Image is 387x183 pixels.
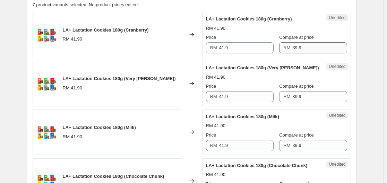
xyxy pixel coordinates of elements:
span: Unedited [329,64,345,69]
span: LA+ Lactation Cookies 180g (Milk) [63,125,136,130]
span: LA+ Lactation Cookies 180g (Very [PERSON_NAME]) [63,76,176,81]
img: LAlactationcookiesmain_80x.jpg [36,24,57,45]
img: LAlactationcookiesmain_80x.jpg [36,73,57,94]
img: LAlactationcookiesmain_80x.jpg [36,122,57,142]
div: RM 41.90 [63,85,82,91]
span: Price [206,132,216,138]
div: RM 41.90 [63,36,82,43]
span: RM [210,143,217,148]
span: LA+ Lactation Cookies 180g (Cranberry) [206,16,292,21]
span: LA+ Lactation Cookies 180g (Very [PERSON_NAME]) [206,65,319,70]
div: RM 41.90 [206,122,225,129]
span: RM [283,143,290,148]
span: LA+ Lactation Cookies 180g (Chocolate Chunk) [206,163,308,168]
span: Unedited [329,162,345,167]
div: RM 41.90 [206,171,225,178]
div: RM 41.90 [206,74,225,81]
span: Unedited [329,15,345,20]
span: RM [283,45,290,50]
span: Unedited [329,113,345,118]
span: Price [206,84,216,89]
span: Price [206,35,216,40]
span: LA+ Lactation Cookies 180g (Cranberry) [63,27,149,33]
span: Compare at price [279,84,314,89]
span: RM [210,94,217,99]
span: LA+ Lactation Cookies 180g (Milk) [206,114,279,119]
div: RM 41.90 [63,133,82,140]
span: Compare at price [279,35,314,40]
span: RM [210,45,217,50]
span: Compare at price [279,132,314,138]
div: RM 41.90 [206,25,225,32]
span: 7 product variants selected. No product prices edited: [33,2,139,7]
span: RM [283,94,290,99]
span: LA+ Lactation Cookies 180g (Chocolate Chunk) [63,174,164,179]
